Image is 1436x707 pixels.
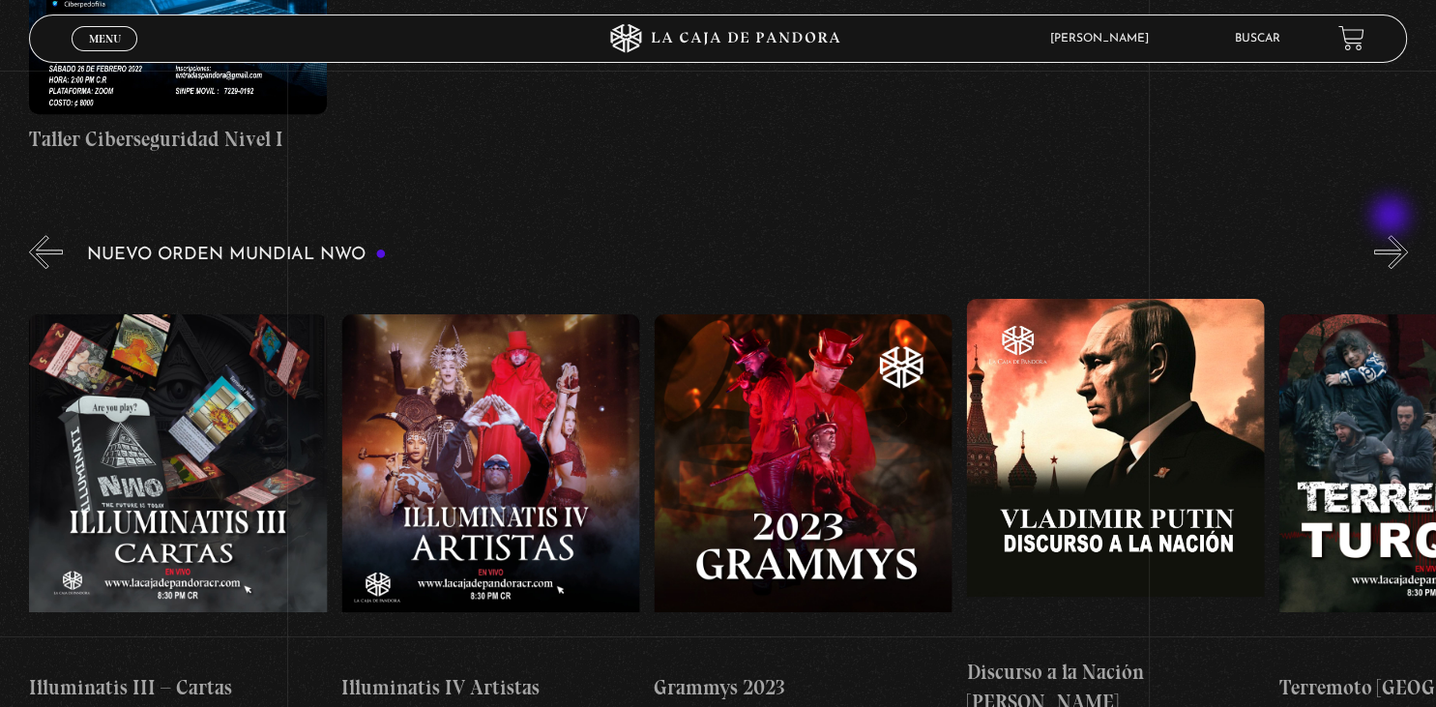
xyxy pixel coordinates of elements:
h4: Taller Ciberseguridad Nivel I [29,124,327,155]
h4: Illuminatis IV Artistas [342,672,640,703]
h3: Nuevo Orden Mundial NWO [87,246,387,264]
span: [PERSON_NAME] [1040,33,1168,44]
button: Next [1374,235,1408,269]
a: View your shopping cart [1338,25,1364,51]
h4: Illuminatis III – Cartas [29,672,327,703]
button: Previous [29,235,63,269]
a: Buscar [1235,33,1280,44]
span: Cerrar [82,48,128,62]
span: Menu [89,33,121,44]
h4: Grammys 2023 [655,672,952,703]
